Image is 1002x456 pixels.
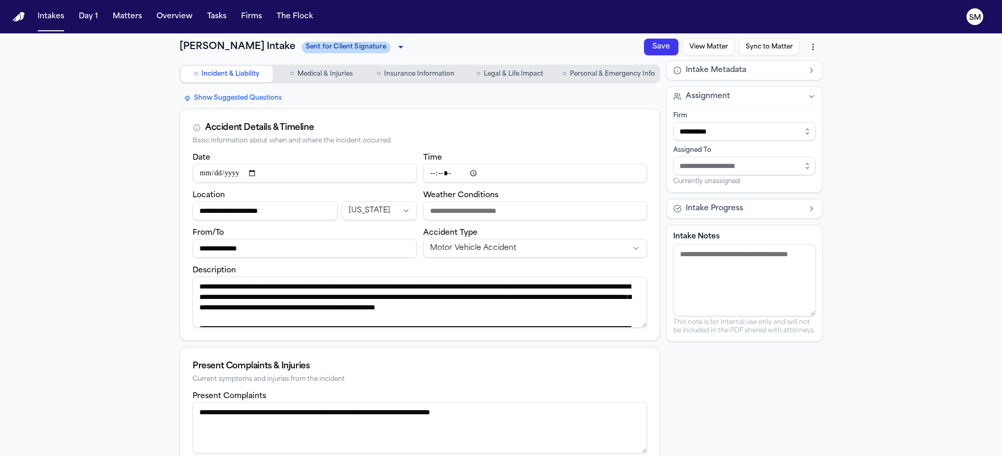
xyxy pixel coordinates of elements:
button: Intake Progress [667,199,822,218]
span: ○ [290,69,294,79]
button: Go to Incident & Liability [181,66,273,82]
label: Description [193,267,236,274]
button: Save [644,39,678,55]
label: From/To [193,229,224,237]
div: Current symptoms and injuries from the incident [193,376,647,383]
label: Location [193,191,225,199]
span: Incident & Liability [201,70,259,78]
button: Intakes [33,7,68,26]
span: Intake Progress [686,203,743,214]
div: Assigned To [673,146,816,154]
span: Currently unassigned [673,177,740,186]
label: Time [423,154,442,162]
button: The Flock [272,7,317,26]
textarea: Intake notes [673,244,816,316]
label: Accident Type [423,229,478,237]
div: Firm [673,112,816,120]
button: Show Suggested Questions [180,92,286,104]
a: Home [13,12,25,22]
label: Intake Notes [673,232,816,242]
span: Medical & Injuries [297,70,353,78]
input: Incident time [423,164,648,183]
button: Incident state [342,201,416,220]
label: Weather Conditions [423,191,498,199]
span: Personal & Emergency Info [570,70,655,78]
img: Finch Logo [13,12,25,22]
textarea: Incident description [193,277,647,328]
input: Incident location [193,201,338,220]
p: This note is for internal use only and will not be included in the PDF shared with attorneys. [673,318,816,335]
input: Assign to staff member [673,157,816,175]
input: From/To destination [193,239,417,258]
div: Accident Details & Timeline [205,122,314,134]
input: Weather conditions [423,201,648,220]
button: Day 1 [75,7,102,26]
span: Legal & Life Impact [484,70,543,78]
button: Tasks [203,7,231,26]
button: Go to Personal & Emergency Info [558,66,659,82]
div: Basic information about when and where the incident occurred [193,137,647,145]
span: Insurance Information [384,70,455,78]
div: Update intake status [302,40,407,54]
span: ○ [376,69,380,79]
span: ○ [194,69,198,79]
button: Sync to Matter [739,39,800,55]
button: Assignment [667,87,822,106]
textarea: Present complaints [193,402,647,453]
input: Incident date [193,164,417,183]
button: Go to Medical & Injuries [275,66,367,82]
button: More actions [804,38,822,56]
h1: [PERSON_NAME] Intake [180,40,295,54]
button: Intake Metadata [667,61,822,80]
span: Sent for Client Signature [302,42,390,53]
div: Present Complaints & Injuries [193,360,647,373]
button: Firms [237,7,266,26]
span: Intake Metadata [686,65,746,76]
span: ○ [476,69,481,79]
button: View Matter [683,39,735,55]
button: Go to Insurance Information [369,66,462,82]
button: Go to Legal & Life Impact [464,66,556,82]
span: Assignment [686,91,730,102]
button: Overview [152,7,197,26]
span: ○ [563,69,567,79]
label: Date [193,154,210,162]
label: Present Complaints [193,392,266,400]
input: Select firm [673,122,816,141]
button: Matters [109,7,146,26]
